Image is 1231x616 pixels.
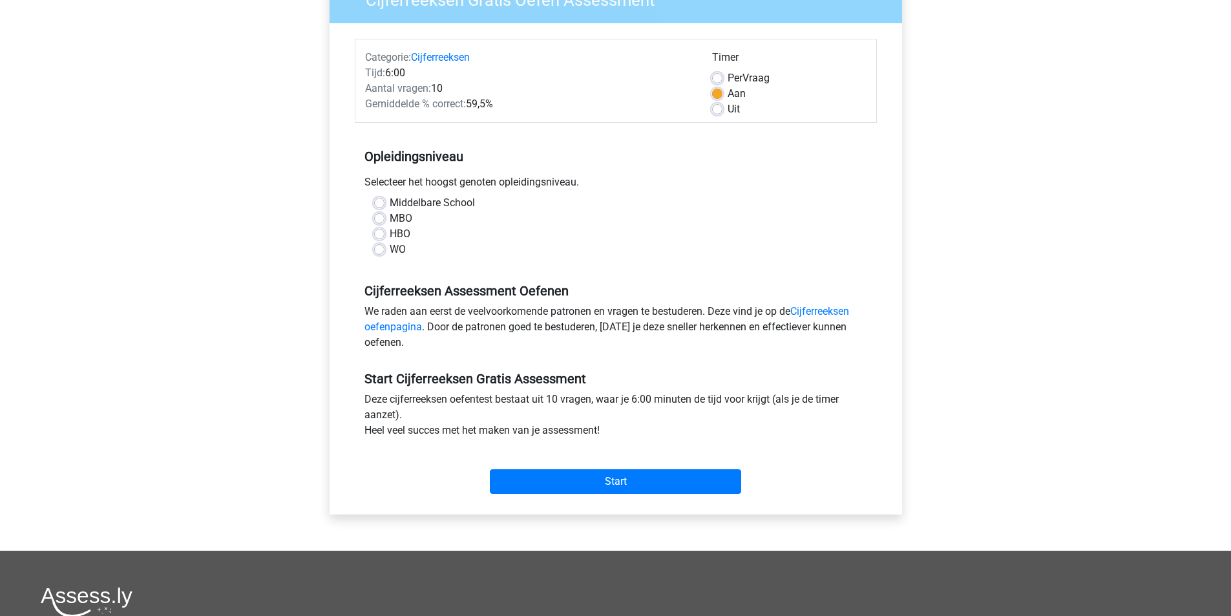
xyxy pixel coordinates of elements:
[365,98,466,110] span: Gemiddelde % correct:
[728,101,740,117] label: Uit
[355,392,877,443] div: Deze cijferreeksen oefentest bestaat uit 10 vragen, waar je 6:00 minuten de tijd voor krijgt (als...
[355,65,702,81] div: 6:00
[728,72,742,84] span: Per
[355,175,877,195] div: Selecteer het hoogst genoten opleidingsniveau.
[728,70,770,86] label: Vraag
[355,81,702,96] div: 10
[490,469,741,494] input: Start
[411,51,470,63] a: Cijferreeksen
[390,211,412,226] label: MBO
[365,51,411,63] span: Categorie:
[365,82,431,94] span: Aantal vragen:
[390,242,406,257] label: WO
[364,371,867,387] h5: Start Cijferreeksen Gratis Assessment
[712,50,867,70] div: Timer
[365,67,385,79] span: Tijd:
[355,304,877,356] div: We raden aan eerst de veelvoorkomende patronen en vragen te bestuderen. Deze vind je op de . Door...
[390,226,410,242] label: HBO
[364,143,867,169] h5: Opleidingsniveau
[355,96,702,112] div: 59,5%
[390,195,475,211] label: Middelbare School
[728,86,746,101] label: Aan
[364,283,867,299] h5: Cijferreeksen Assessment Oefenen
